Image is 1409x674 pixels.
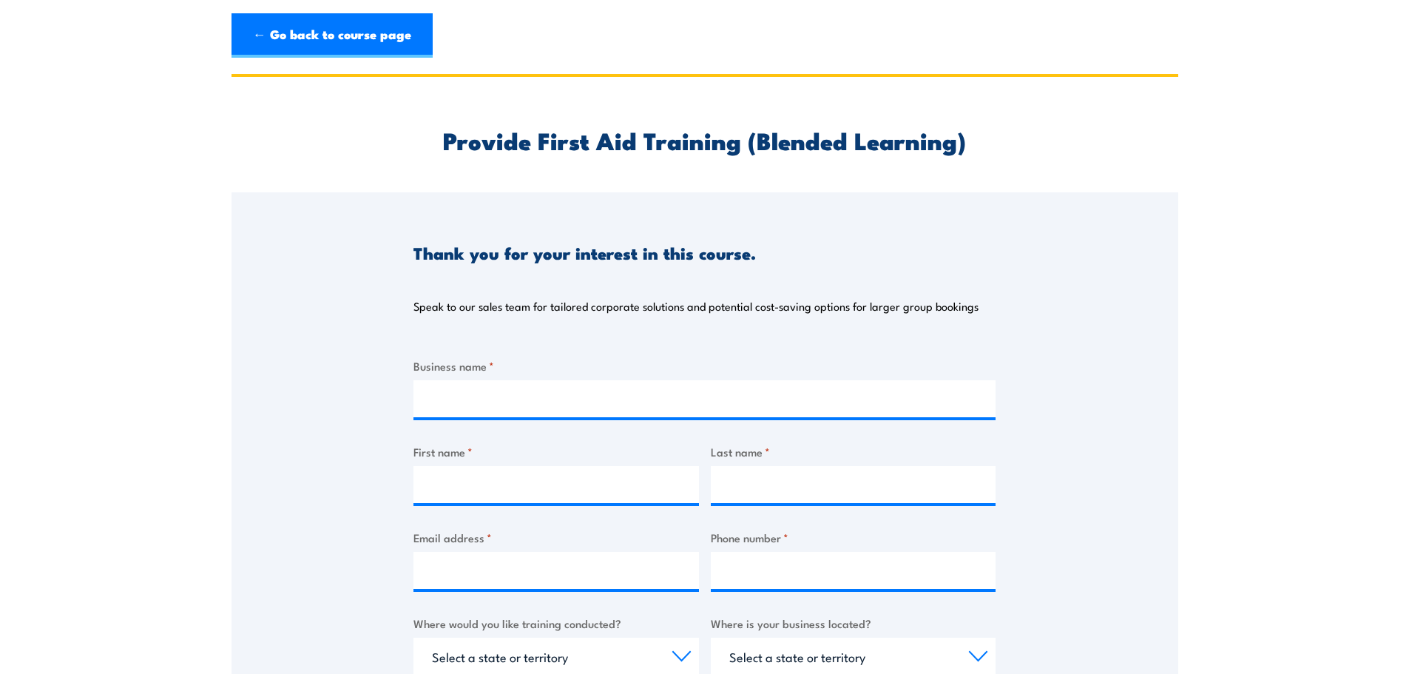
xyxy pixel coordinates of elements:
a: ← Go back to course page [232,13,433,58]
label: First name [413,443,699,460]
label: Where is your business located? [711,615,996,632]
label: Last name [711,443,996,460]
p: Speak to our sales team for tailored corporate solutions and potential cost-saving options for la... [413,299,979,314]
label: Phone number [711,529,996,546]
label: Email address [413,529,699,546]
h3: Thank you for your interest in this course. [413,244,756,261]
label: Where would you like training conducted? [413,615,699,632]
label: Business name [413,357,996,374]
h2: Provide First Aid Training (Blended Learning) [413,129,996,150]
